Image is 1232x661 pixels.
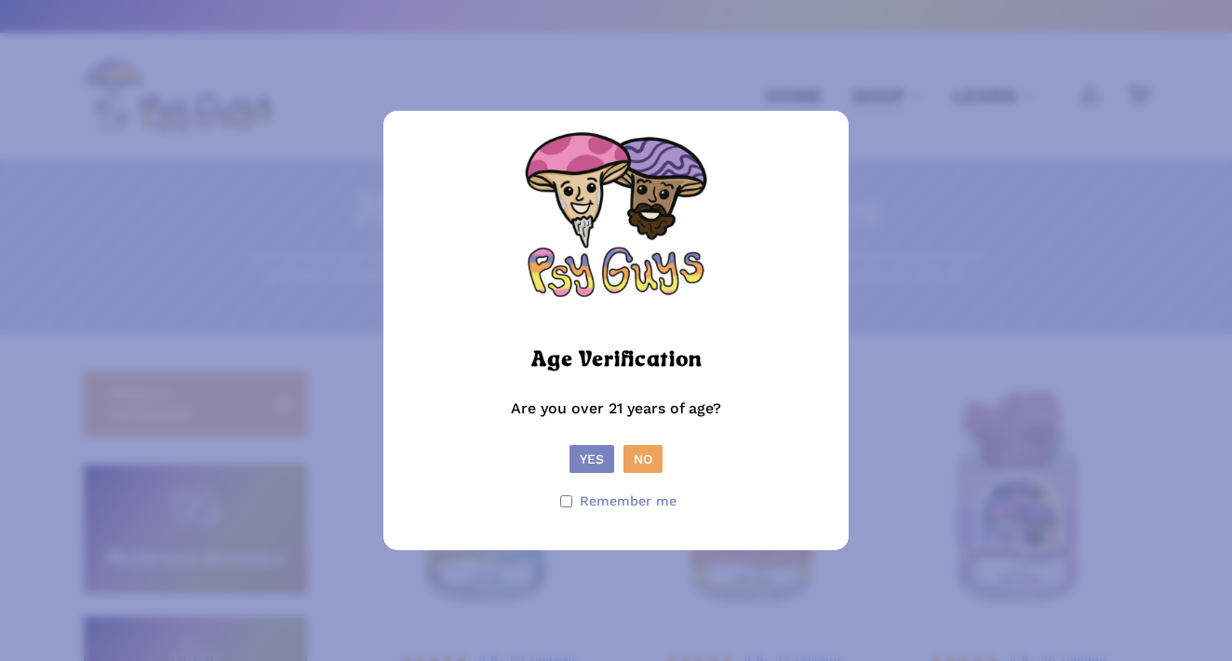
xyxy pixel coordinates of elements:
[523,129,709,316] img: PsyGuys
[531,340,702,381] h2: Age Verification
[402,396,830,445] p: Are you over 21 years of age?
[569,445,614,473] button: Yes
[623,445,663,473] button: No
[560,495,572,507] input: Remember me
[580,488,676,515] span: Remember me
